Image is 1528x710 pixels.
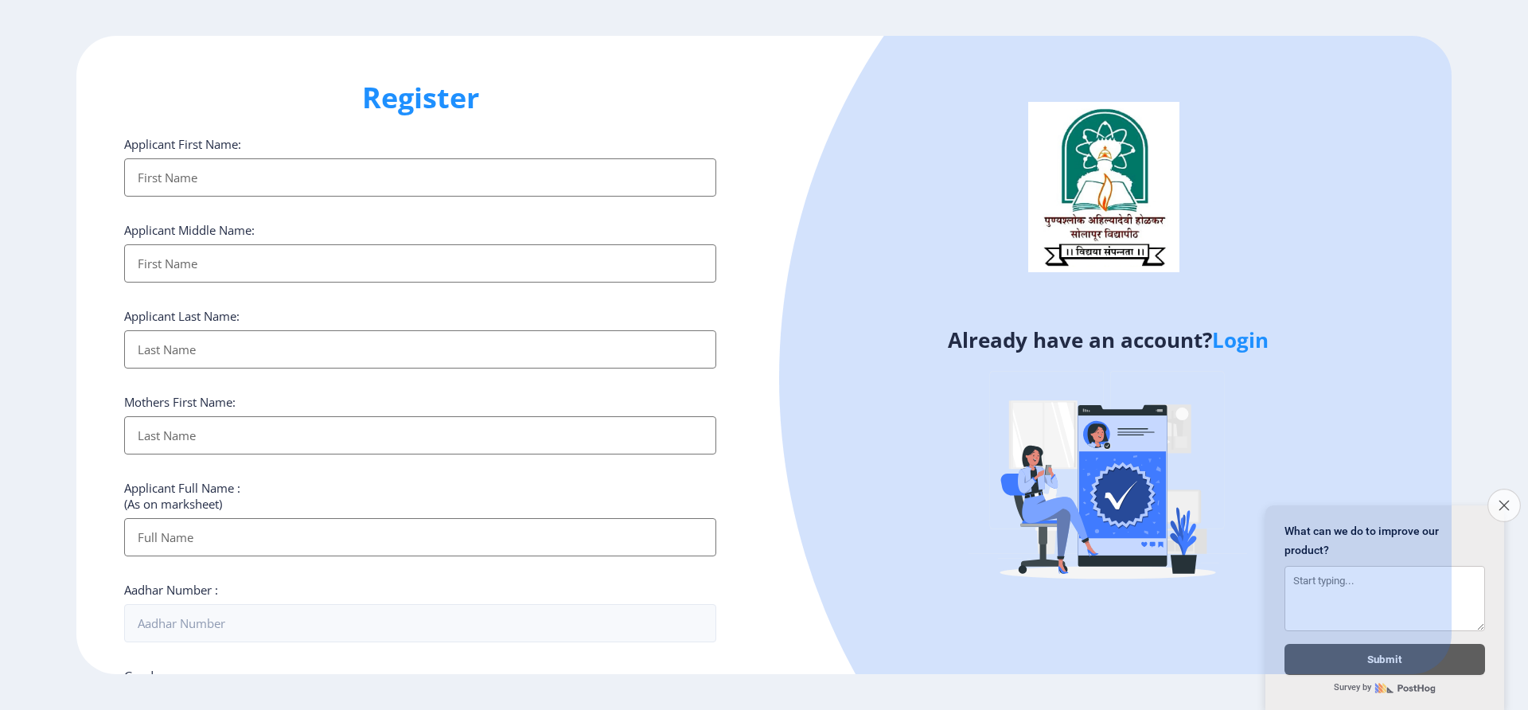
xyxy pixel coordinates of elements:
h4: Already have an account? [776,327,1440,353]
label: Mothers First Name: [124,394,236,410]
label: Aadhar Number : [124,582,218,598]
label: Gender: [124,668,168,684]
label: Applicant First Name: [124,136,241,152]
label: Applicant Middle Name: [124,222,255,238]
input: Last Name [124,330,716,369]
input: Full Name [124,518,716,556]
input: First Name [124,158,716,197]
label: Applicant Full Name : (As on marksheet) [124,480,240,512]
img: Verified-rafiki.svg [969,341,1247,619]
label: Applicant Last Name: [124,308,240,324]
input: First Name [124,244,716,283]
img: logo [1028,102,1179,272]
h1: Register [124,79,716,117]
input: Aadhar Number [124,604,716,642]
a: Login [1212,326,1269,354]
input: Last Name [124,416,716,454]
